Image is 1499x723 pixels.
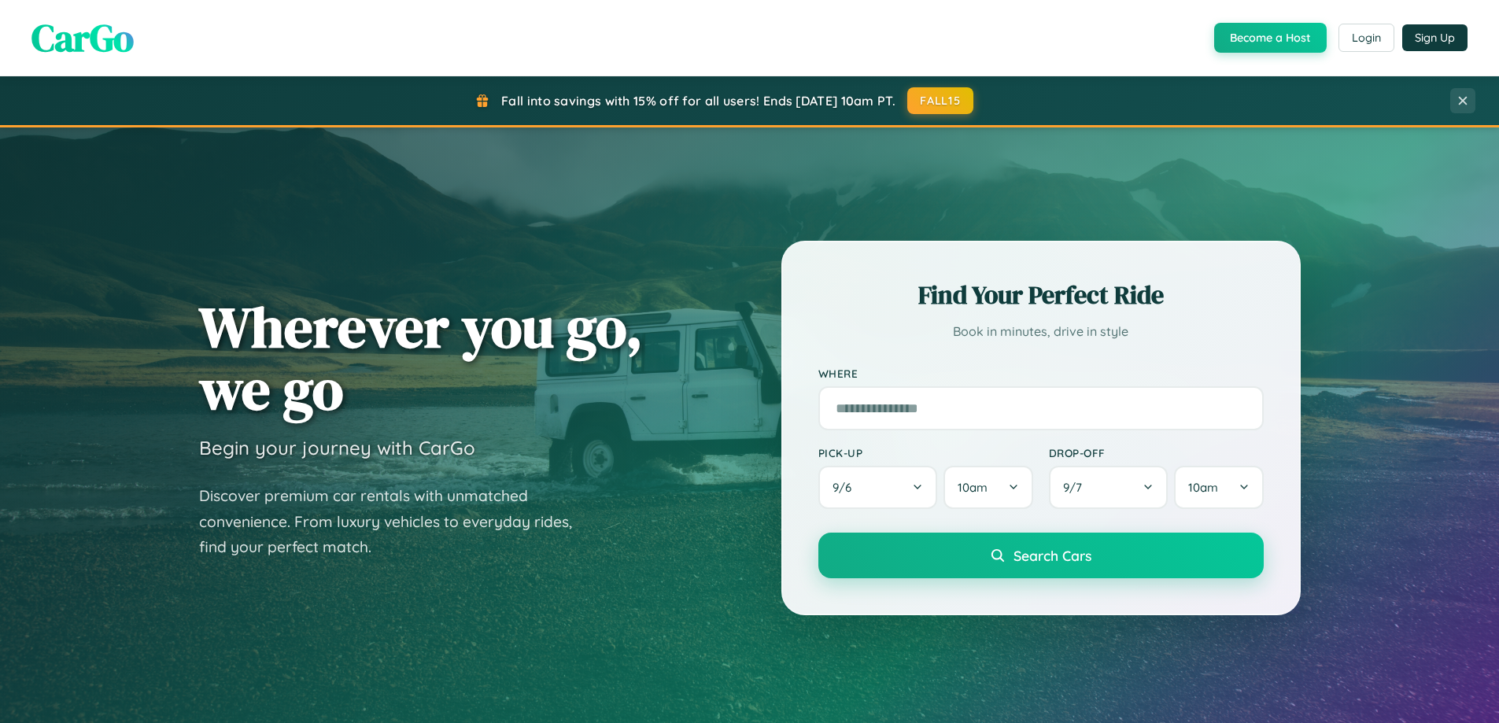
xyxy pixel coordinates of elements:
[1402,24,1468,51] button: Sign Up
[199,436,475,459] h3: Begin your journey with CarGo
[958,480,988,495] span: 10am
[501,93,895,109] span: Fall into savings with 15% off for all users! Ends [DATE] 10am PT.
[818,278,1264,312] h2: Find Your Perfect Ride
[1214,23,1327,53] button: Become a Host
[199,483,593,560] p: Discover premium car rentals with unmatched convenience. From luxury vehicles to everyday rides, ...
[1049,466,1169,509] button: 9/7
[199,296,643,420] h1: Wherever you go, we go
[1338,24,1394,52] button: Login
[1063,480,1090,495] span: 9 / 7
[818,533,1264,578] button: Search Cars
[818,320,1264,343] p: Book in minutes, drive in style
[907,87,973,114] button: FALL15
[31,12,134,64] span: CarGo
[943,466,1032,509] button: 10am
[818,446,1033,459] label: Pick-up
[818,466,938,509] button: 9/6
[1174,466,1263,509] button: 10am
[833,480,859,495] span: 9 / 6
[818,367,1264,380] label: Where
[1013,547,1091,564] span: Search Cars
[1049,446,1264,459] label: Drop-off
[1188,480,1218,495] span: 10am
